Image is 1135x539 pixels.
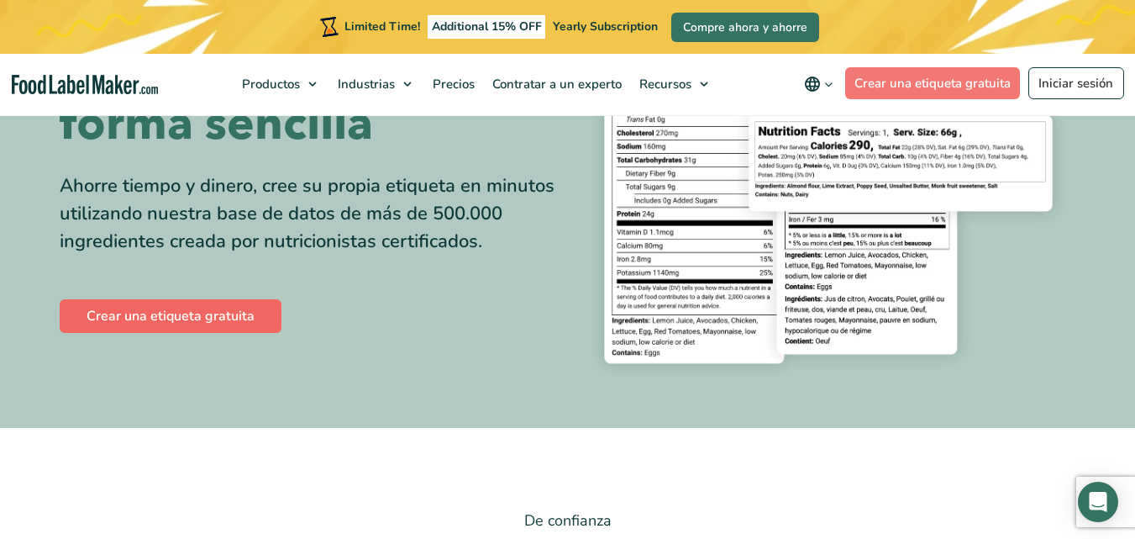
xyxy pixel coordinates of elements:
a: Crear una etiqueta gratuita [845,67,1021,99]
span: Contratar a un experto [487,76,623,92]
a: Iniciar sesión [1028,67,1124,99]
a: Compre ahora y ahorre [671,13,819,42]
a: Productos [234,54,325,114]
a: Industrias [329,54,420,114]
p: De confianza [60,509,1076,533]
div: Open Intercom Messenger [1078,482,1118,522]
span: Precios [428,76,476,92]
span: Industrias [333,76,397,92]
span: Additional 15% OFF [428,15,546,39]
a: Precios [424,54,480,114]
a: Contratar a un experto [484,54,627,114]
span: Limited Time! [344,18,420,34]
a: Crear una etiqueta gratuita [60,299,281,333]
span: Yearly Subscription [553,18,658,34]
div: Ahorre tiempo y dinero, cree su propia etiqueta en minutos utilizando nuestra base de datos de má... [60,172,555,256]
span: Productos [237,76,302,92]
span: Recursos [634,76,693,92]
a: Recursos [631,54,717,114]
